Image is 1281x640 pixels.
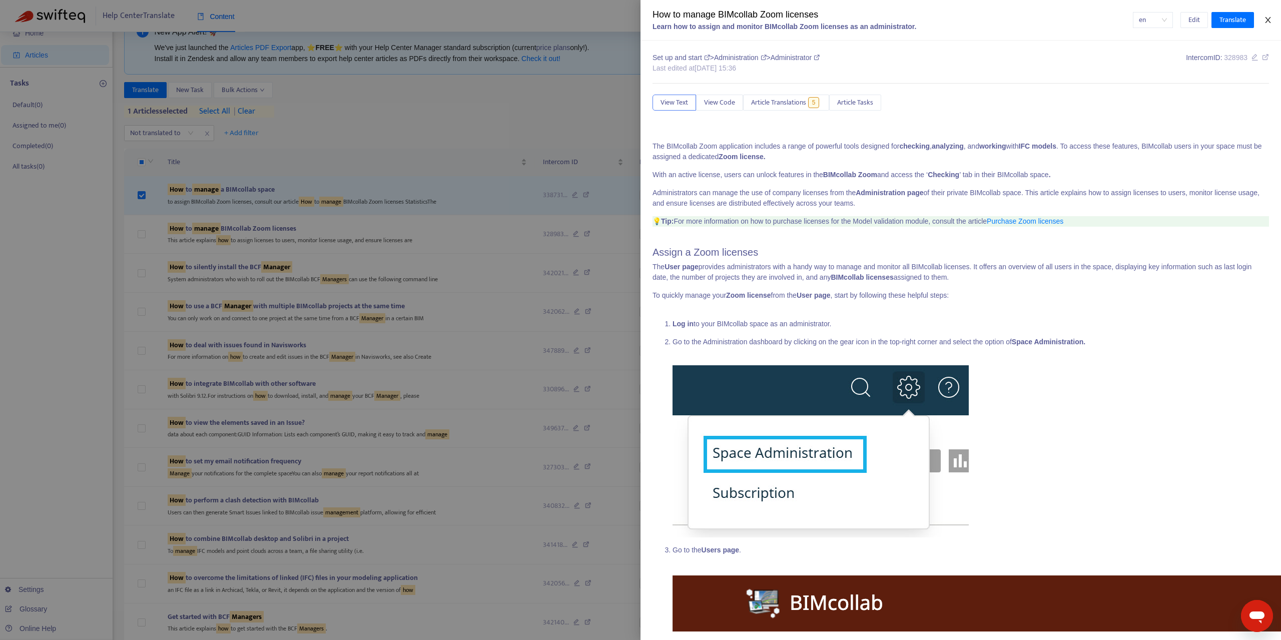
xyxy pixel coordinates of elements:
b: Checking [928,171,959,179]
b: BIMcollab licenses [831,273,893,281]
span: View Text [661,97,688,108]
span: 5 [808,97,820,108]
b: Zoom license. [719,153,765,161]
button: Close [1261,16,1275,25]
p: Go to the Administration dashboard by clicking on the gear icon in the top-right corner and selec... [673,337,1269,358]
a: Purchase Zoom licenses [987,217,1063,225]
span: Administration > [714,54,771,62]
button: View Code [696,95,743,111]
b: Log in [673,320,694,328]
span: close [1264,16,1272,24]
b: Space Administration. [1012,338,1085,346]
p: to your BIMcollab space as an administrator. [673,319,1269,329]
b: Administration page [856,189,923,197]
p: Go to the . ​ [673,545,1269,566]
p: To quickly manage your from the , start by following these helpful steps: ​ [653,290,1269,311]
div: Learn how to assign and monitor BIMcollab Zoom licenses as an administrator. [653,22,1133,32]
p: The BIMcollab Zoom application includes a range of powerful tools designed for , , and with . To ... [653,141,1269,162]
b: working [979,142,1006,150]
span: Set up and start > [653,54,714,62]
button: Translate [1211,12,1254,28]
span: Administrator [771,54,820,62]
span: 328983 [1224,54,1247,62]
b: checking [899,142,930,150]
p: Administrators can manage the use of company licenses from the of their private BIMcollab space. ... [653,188,1269,209]
span: Translate [1219,15,1246,26]
b: User page [797,291,831,299]
div: How to manage BIMcollab Zoom licenses [653,8,1133,22]
b: IFC models [1019,142,1056,150]
b: Users page [702,546,739,554]
b: Tip: [661,217,674,225]
span: View Code [704,97,735,108]
b: . [1049,171,1051,179]
b: analyzing [932,142,964,150]
button: Article Translations5 [743,95,829,111]
b: User page [665,263,699,271]
h2: ​Assign a Zoom licenses [653,234,1269,258]
img: edbsnf98722511cb3be32de2ab4497254bf6e9b61760463fe42d92d94204113bed1e4ad38c8534b492f9cac30a6fdd238... [673,365,969,537]
button: View Text [653,95,696,111]
span: Article Tasks [837,97,873,108]
b: BIMcollab Zoom [823,171,877,179]
p: 💡 For more information on how to purchase licenses for the Model validation module, consult the a... [653,216,1269,227]
span: en [1139,13,1167,28]
b: Zoom license [726,291,771,299]
p: The provides administrators with a handy way to manage and monitor all BIMcollab licenses. It off... [653,262,1269,283]
div: Last edited at [DATE] 15:36 [653,63,820,74]
p: With an active license, users can unlock features in the and access the ‘ ’ tab in their BIMcolla... [653,170,1269,180]
button: Edit [1180,12,1208,28]
button: Article Tasks [829,95,881,111]
iframe: Button to launch messaging window [1241,600,1273,632]
span: Edit [1188,15,1200,26]
div: Intercom ID: [1186,53,1269,74]
span: Article Translations [751,97,806,108]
